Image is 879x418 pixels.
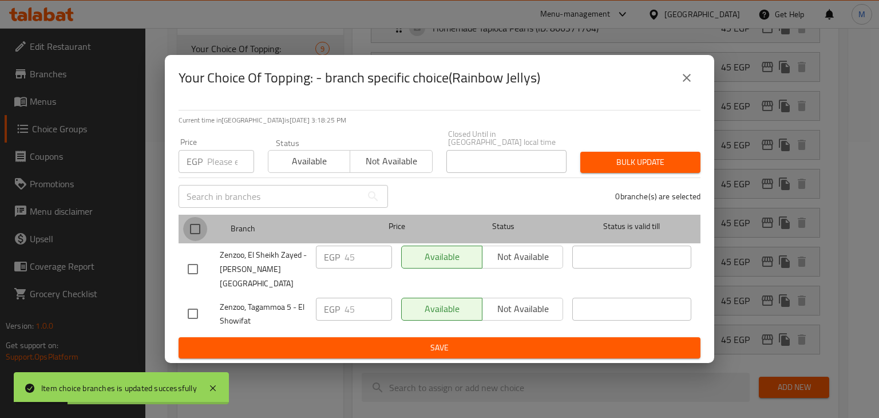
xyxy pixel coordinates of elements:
[345,298,392,321] input: Please enter price
[179,185,362,208] input: Search in branches
[350,150,432,173] button: Not available
[572,219,691,234] span: Status is valid till
[179,115,700,125] p: Current time in [GEOGRAPHIC_DATA] is [DATE] 3:18:25 PM
[187,155,203,168] p: EGP
[220,248,307,291] span: Zenzoo, El Sheikh Zayed - [PERSON_NAME][GEOGRAPHIC_DATA]
[580,152,700,173] button: Bulk update
[41,382,197,395] div: Item choice branches is updated successfully
[179,337,700,358] button: Save
[231,222,350,236] span: Branch
[345,246,392,269] input: Please enter price
[207,150,254,173] input: Please enter price
[188,341,691,355] span: Save
[324,302,340,316] p: EGP
[589,155,691,169] span: Bulk update
[355,153,427,169] span: Not available
[273,153,346,169] span: Available
[444,219,563,234] span: Status
[268,150,350,173] button: Available
[179,69,540,87] h2: Your Choice Of Topping: - branch specific choice(Rainbow Jellys)
[359,219,435,234] span: Price
[673,64,700,92] button: close
[324,250,340,264] p: EGP
[220,300,307,329] span: Zenzoo, Tagammoa 5 - El Showifat
[615,191,700,202] p: 0 branche(s) are selected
